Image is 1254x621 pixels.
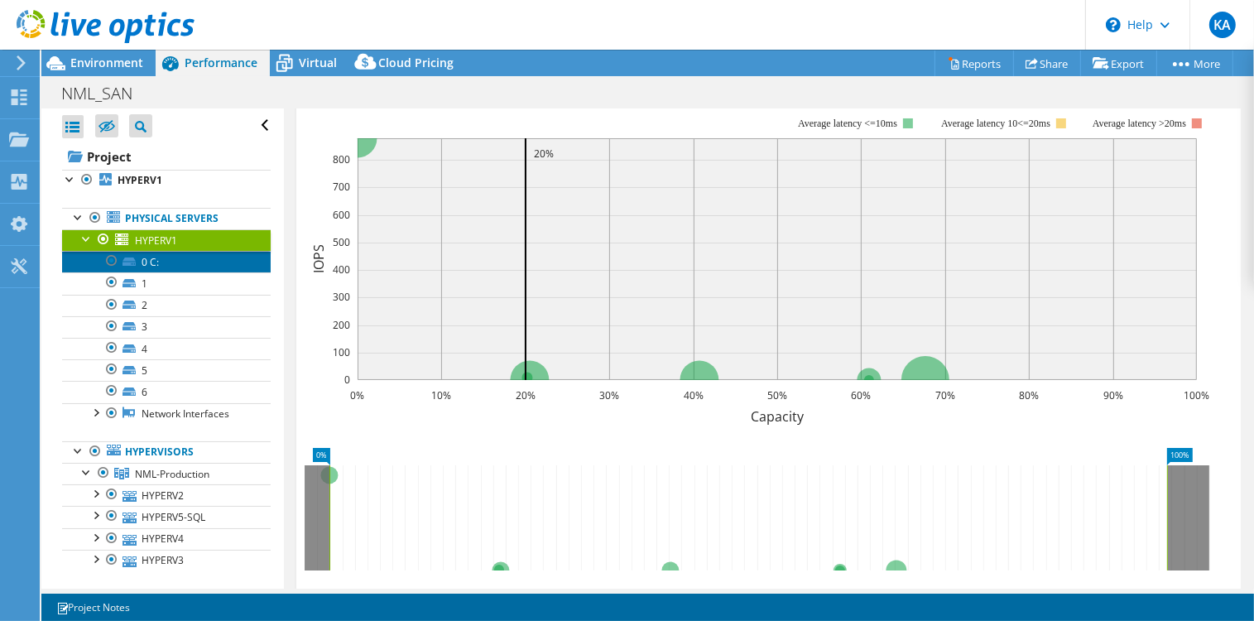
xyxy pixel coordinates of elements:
[534,147,554,161] text: 20%
[62,143,271,170] a: Project
[45,597,142,618] a: Project Notes
[118,173,162,187] b: HYPERV1
[1209,12,1236,38] span: KA
[1019,388,1039,402] text: 80%
[767,388,787,402] text: 50%
[1080,51,1157,76] a: Export
[516,388,536,402] text: 20%
[299,55,337,70] span: Virtual
[62,208,271,229] a: Physical Servers
[62,170,271,191] a: HYPERV1
[1184,388,1210,402] text: 100%
[333,152,350,166] text: 800
[333,345,350,359] text: 100
[599,388,619,402] text: 30%
[851,388,871,402] text: 60%
[135,233,177,248] span: HYPERV1
[333,208,350,222] text: 600
[333,180,350,194] text: 700
[62,441,271,463] a: Hypervisors
[431,388,451,402] text: 10%
[333,235,350,249] text: 500
[135,467,209,481] span: NML-Production
[185,55,257,70] span: Performance
[62,381,271,402] a: 6
[62,506,271,527] a: HYPERV5-SQL
[941,118,1050,129] tspan: Average latency 10<=20ms
[935,388,955,402] text: 70%
[1106,17,1121,32] svg: \n
[333,318,350,332] text: 200
[310,244,328,273] text: IOPS
[351,388,365,402] text: 0%
[1156,51,1233,76] a: More
[62,463,271,484] a: NML-Production
[378,55,454,70] span: Cloud Pricing
[62,484,271,506] a: HYPERV2
[798,118,897,129] tspan: Average latency <=10ms
[62,403,271,425] a: Network Interfaces
[751,407,805,426] text: Capacity
[62,316,271,338] a: 3
[62,251,271,272] a: 0 C:
[344,373,350,387] text: 0
[333,262,350,277] text: 400
[62,338,271,359] a: 4
[62,528,271,550] a: HYPERV4
[1013,51,1081,76] a: Share
[1103,388,1123,402] text: 90%
[333,290,350,304] text: 300
[684,388,704,402] text: 40%
[62,229,271,251] a: HYPERV1
[54,84,158,103] h1: NML_SAN
[62,359,271,381] a: 5
[934,51,1014,76] a: Reports
[70,55,143,70] span: Environment
[1093,118,1186,129] text: Average latency >20ms
[62,295,271,316] a: 2
[62,550,271,571] a: HYPERV3
[62,272,271,294] a: 1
